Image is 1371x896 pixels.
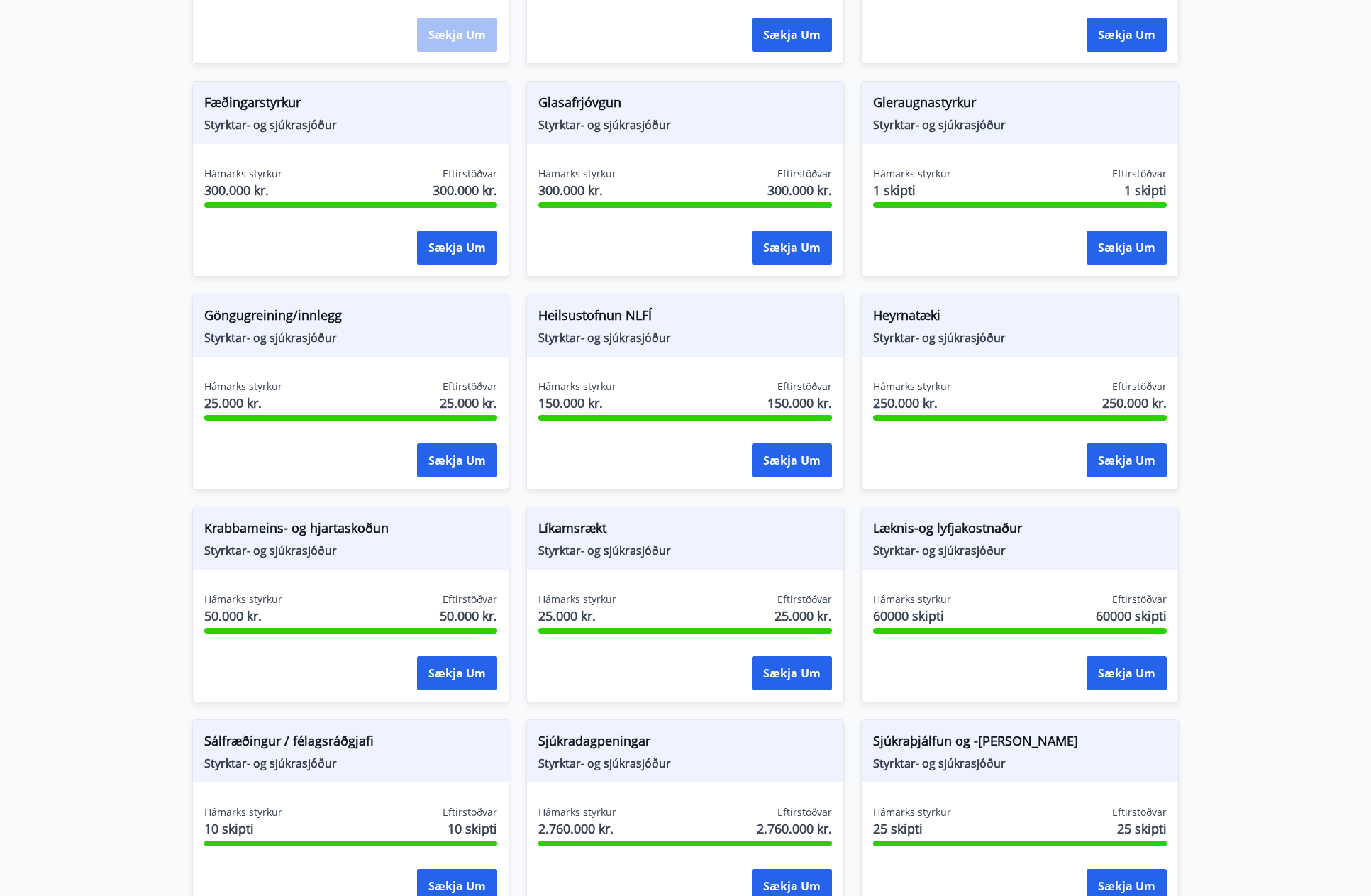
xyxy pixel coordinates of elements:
span: Styrktar- og sjúkrasjóður [204,330,498,345]
span: Eftirstöðvar [443,805,497,819]
span: 10 skipti [448,819,497,838]
span: Hámarks styrkur [204,805,282,819]
span: 2.760.000 kr. [757,819,832,838]
span: 2.760.000 kr. [538,819,616,838]
span: 60000 skipti [1096,607,1167,625]
span: 60000 skipti [873,607,951,625]
span: Hámarks styrkur [538,805,616,819]
span: Sálfræðingur / félagsráðgjafi [204,731,498,756]
span: 50.000 kr. [440,607,497,625]
span: Styrktar- og sjúkrasjóður [873,543,1167,558]
span: 250.000 kr. [873,394,951,412]
span: Glasafrjóvgun [538,93,832,117]
span: Sjúkraþjálfun og -[PERSON_NAME] [873,731,1167,756]
button: Sækja um [417,231,497,265]
span: 1 skipti [1124,181,1167,199]
span: Krabbameins- og hjartaskoðun [204,519,498,543]
span: Hámarks styrkur [873,805,951,819]
span: Líkamsrækt [538,519,832,543]
span: 300.000 kr. [538,181,616,199]
span: Eftirstöðvar [1112,805,1167,819]
button: Sækja um [417,443,497,477]
button: Sækja um [752,443,832,477]
span: Heilsustofnun NLFÍ [538,306,832,330]
button: Sækja um [1087,231,1167,265]
span: Göngugreining/innlegg [204,306,498,330]
span: Eftirstöðvar [443,167,497,181]
span: Hámarks styrkur [873,167,951,181]
span: Hámarks styrkur [538,592,616,607]
span: Eftirstöðvar [777,805,832,819]
span: 300.000 kr. [433,181,497,199]
button: Sækja um [1087,656,1167,690]
span: 300.000 kr. [204,181,282,199]
button: Sækja um [752,18,832,52]
button: Sækja um [752,656,832,690]
span: Hámarks styrkur [538,167,616,181]
button: Sækja um [1087,443,1167,477]
span: 150.000 kr. [767,394,832,412]
span: Heyrnatæki [873,306,1167,330]
span: Styrktar- og sjúkrasjóður [873,330,1167,345]
span: Styrktar- og sjúkrasjóður [538,543,832,558]
span: 150.000 kr. [538,394,616,412]
span: Hámarks styrkur [204,167,282,181]
button: Sækja um [752,231,832,265]
span: 25.000 kr. [204,394,282,412]
span: Fæðingarstyrkur [204,93,498,117]
span: Styrktar- og sjúkrasjóður [204,117,498,133]
span: Styrktar- og sjúkrasjóður [538,756,832,771]
span: 300.000 kr. [767,181,832,199]
span: 25 skipti [873,819,951,838]
span: Læknis-og lyfjakostnaður [873,519,1167,543]
span: Styrktar- og sjúkrasjóður [873,117,1167,133]
span: Gleraugnastyrkur [873,93,1167,117]
span: Eftirstöðvar [1112,380,1167,394]
span: Styrktar- og sjúkrasjóður [538,117,832,133]
span: Styrktar- og sjúkrasjóður [538,330,832,345]
span: Sjúkradagpeningar [538,731,832,756]
span: Styrktar- og sjúkrasjóður [204,543,498,558]
span: Hámarks styrkur [204,592,282,607]
button: Sækja um [417,656,497,690]
span: 1 skipti [873,181,951,199]
span: 25.000 kr. [775,607,832,625]
span: 25.000 kr. [440,394,497,412]
span: 10 skipti [204,819,282,838]
span: Eftirstöðvar [1112,167,1167,181]
span: Eftirstöðvar [443,592,497,607]
span: Eftirstöðvar [777,167,832,181]
span: Hámarks styrkur [538,380,616,394]
span: Hámarks styrkur [873,592,951,607]
span: Hámarks styrkur [873,380,951,394]
span: Eftirstöðvar [777,380,832,394]
span: 50.000 kr. [204,607,282,625]
span: 250.000 kr. [1102,394,1167,412]
span: 25.000 kr. [538,607,616,625]
span: Hámarks styrkur [204,380,282,394]
span: Eftirstöðvar [777,592,832,607]
button: Sækja um [1087,18,1167,52]
span: Eftirstöðvar [1112,592,1167,607]
span: Styrktar- og sjúkrasjóður [873,756,1167,771]
span: Styrktar- og sjúkrasjóður [204,756,498,771]
span: 25 skipti [1117,819,1167,838]
span: Eftirstöðvar [443,380,497,394]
